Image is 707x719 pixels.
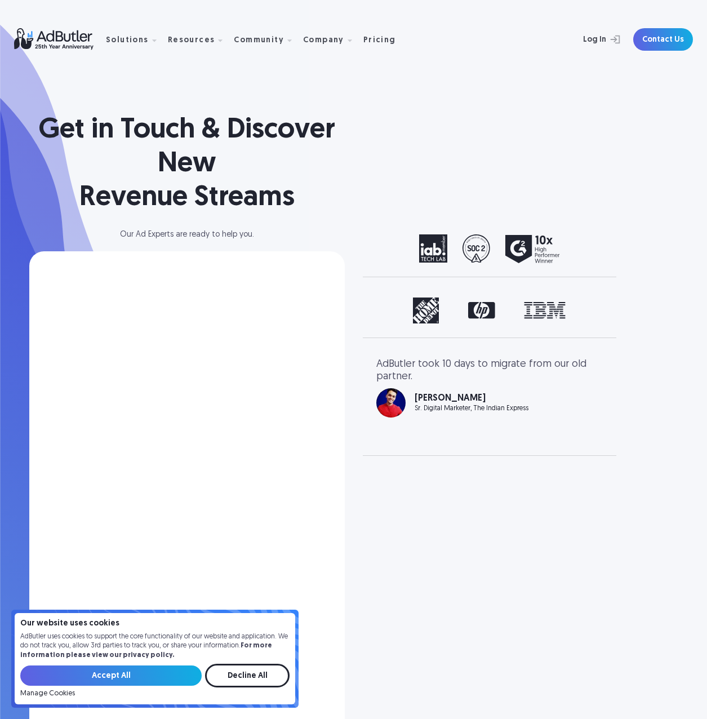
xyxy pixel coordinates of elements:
input: Accept All [20,665,202,686]
div: Resources [168,37,215,45]
div: next slide [558,234,603,263]
a: Contact Us [633,28,693,51]
div: 1 of 2 [376,234,603,263]
a: Pricing [363,34,405,45]
div: carousel [376,234,603,263]
div: Pricing [363,37,396,45]
div: Solutions [106,22,166,57]
div: next slide [558,358,603,442]
input: Decline All [205,664,290,687]
a: Manage Cookies [20,690,75,698]
a: Log In [553,28,626,51]
div: next slide [558,298,603,324]
div: Resources [168,22,232,57]
div: Company [303,37,344,45]
div: carousel [376,358,603,442]
h1: Get in Touch & Discover New Revenue Streams [29,114,345,215]
form: Email Form [20,664,290,698]
div: AdButler took 10 days to migrate from our old partner. [376,358,603,383]
div: 1 of 3 [376,298,603,324]
p: AdButler uses cookies to support the core functionality of our website and application. We do not... [20,632,290,660]
div: Sr. Digital Marketer, The Indian Express [415,405,528,412]
div: Community [234,37,284,45]
div: carousel [376,298,603,324]
div: Our Ad Experts are ready to help you. [29,231,345,239]
div: Solutions [106,37,149,45]
div: 1 of 3 [376,358,603,418]
div: Community [234,22,301,57]
div: Company [303,22,361,57]
div: [PERSON_NAME] [415,394,528,403]
h4: Our website uses cookies [20,620,290,628]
